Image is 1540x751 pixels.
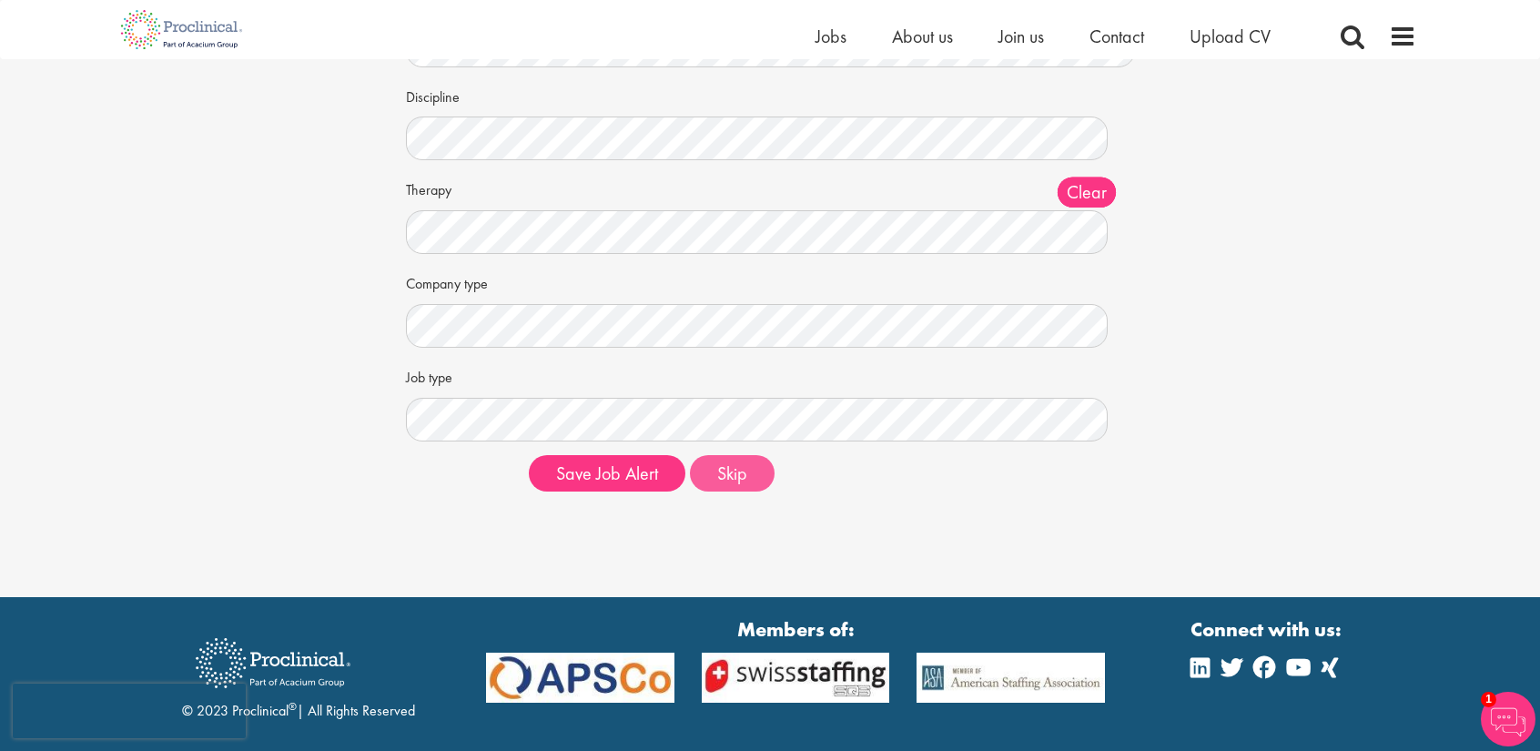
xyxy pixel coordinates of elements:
img: APSCo [903,653,1119,703]
a: About us [892,25,953,48]
button: Skip [690,455,775,492]
label: Discipline [406,81,515,108]
img: APSCo [472,653,688,703]
strong: Members of: [486,615,1105,644]
a: Join us [998,25,1044,48]
img: Proclinical Recruitment [182,625,364,701]
img: Chatbot [1481,692,1535,746]
button: Save Job Alert [529,455,685,492]
label: Therapy [406,174,515,201]
a: Contact [1089,25,1144,48]
div: © 2023 Proclinical | All Rights Reserved [182,624,415,722]
label: Job type [406,361,515,389]
sup: ® [289,699,297,714]
span: Clear [1058,178,1116,208]
label: Company type [406,268,515,295]
img: APSCo [688,653,904,703]
iframe: reCAPTCHA [13,684,246,738]
a: Upload CV [1190,25,1271,48]
a: Jobs [816,25,846,48]
span: 1 [1481,692,1496,707]
strong: Connect with us: [1190,615,1345,644]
